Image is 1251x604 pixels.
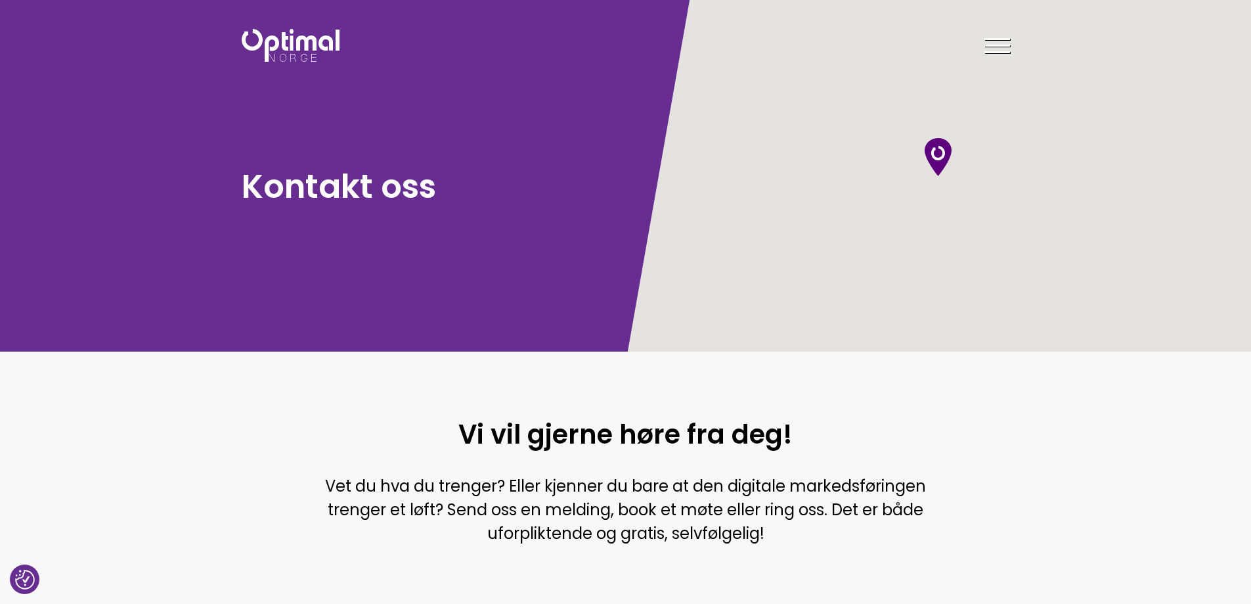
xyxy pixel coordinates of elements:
button: Samtykkepreferanser [15,570,35,590]
h1: Vi vil gjerne høre fra deg! [307,417,944,452]
img: Optimal Norge [242,29,340,62]
div: Optimal norge [925,138,952,176]
span: Vet du hva du trenger? Eller kjenner du bare at den digitale markedsføringen trenger et løft? Sen... [325,475,926,544]
img: Revisit consent button [15,570,35,590]
h1: Kontakt oss [242,165,619,208]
